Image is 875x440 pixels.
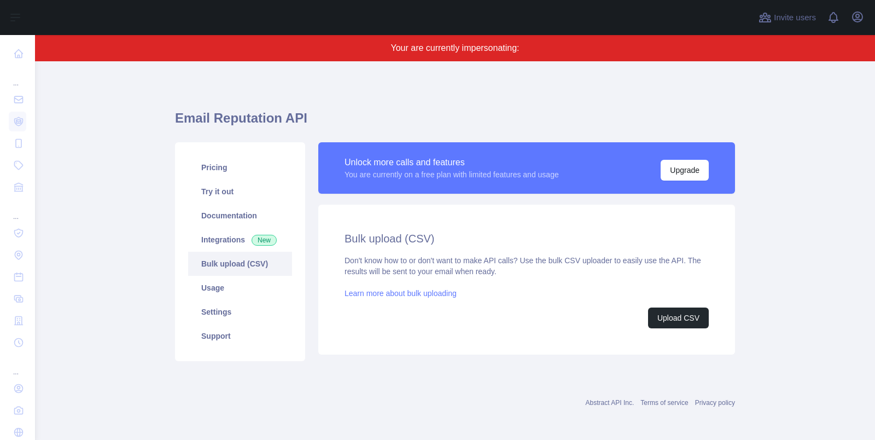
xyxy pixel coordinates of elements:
[756,9,818,26] button: Invite users
[9,199,26,221] div: ...
[345,169,559,180] div: You are currently on a free plan with limited features and usage
[345,231,709,246] h2: Bulk upload (CSV)
[648,308,709,328] button: Upload CSV
[188,276,292,300] a: Usage
[586,399,634,407] a: Abstract API Inc.
[175,109,735,136] h1: Email Reputation API
[345,156,559,169] div: Unlock more calls and features
[188,155,292,180] a: Pricing
[188,324,292,348] a: Support
[188,180,292,204] a: Try it out
[774,11,816,24] span: Invite users
[345,289,457,298] a: Learn more about bulk uploading
[661,160,709,181] button: Upgrade
[252,235,277,246] span: New
[9,355,26,377] div: ...
[188,252,292,276] a: Bulk upload (CSV)
[188,204,292,228] a: Documentation
[188,228,292,252] a: Integrations New
[640,399,688,407] a: Terms of service
[9,66,26,88] div: ...
[390,43,519,53] span: Your are currently impersonating:
[695,399,735,407] a: Privacy policy
[188,300,292,324] a: Settings
[345,255,709,328] div: Don't know how to or don't want to make API calls? Use the bulk CSV uploader to easily use the AP...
